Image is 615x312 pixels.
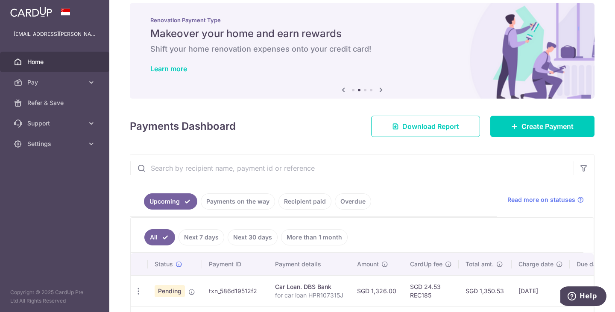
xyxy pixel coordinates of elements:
[14,30,96,38] p: [EMAIL_ADDRESS][PERSON_NAME][DOMAIN_NAME]
[144,193,197,210] a: Upcoming
[459,275,512,306] td: SGD 1,350.53
[278,193,331,210] a: Recipient paid
[150,64,187,73] a: Learn more
[518,260,553,268] span: Charge date
[466,260,494,268] span: Total amt.
[130,119,236,134] h4: Payments Dashboard
[27,78,84,87] span: Pay
[512,275,570,306] td: [DATE]
[27,99,84,107] span: Refer & Save
[27,119,84,128] span: Support
[268,253,350,275] th: Payment details
[201,193,275,210] a: Payments on the way
[507,195,584,204] a: Read more on statuses
[27,140,84,148] span: Settings
[202,253,268,275] th: Payment ID
[150,44,574,54] h6: Shift your home renovation expenses onto your credit card!
[560,286,606,308] iframe: Opens a widget where you can find more information
[410,260,442,268] span: CardUp fee
[350,275,403,306] td: SGD 1,326.00
[371,116,480,137] a: Download Report
[130,155,574,182] input: Search by recipient name, payment id or reference
[202,275,268,306] td: txn_586d19512f2
[490,116,594,137] a: Create Payment
[275,283,343,291] div: Car Loan. DBS Bank
[10,7,52,17] img: CardUp
[150,17,574,23] p: Renovation Payment Type
[27,58,84,66] span: Home
[335,193,371,210] a: Overdue
[228,229,278,245] a: Next 30 days
[144,229,175,245] a: All
[521,121,574,131] span: Create Payment
[155,285,185,297] span: Pending
[577,260,602,268] span: Due date
[155,260,173,268] span: Status
[402,121,459,131] span: Download Report
[275,291,343,300] p: for car loan HPR107315J
[281,229,348,245] a: More than 1 month
[357,260,379,268] span: Amount
[179,229,224,245] a: Next 7 days
[150,27,574,41] h5: Makeover your home and earn rewards
[507,195,575,204] span: Read more on statuses
[403,275,459,306] td: SGD 24.53 REC185
[130,3,594,99] img: Renovation banner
